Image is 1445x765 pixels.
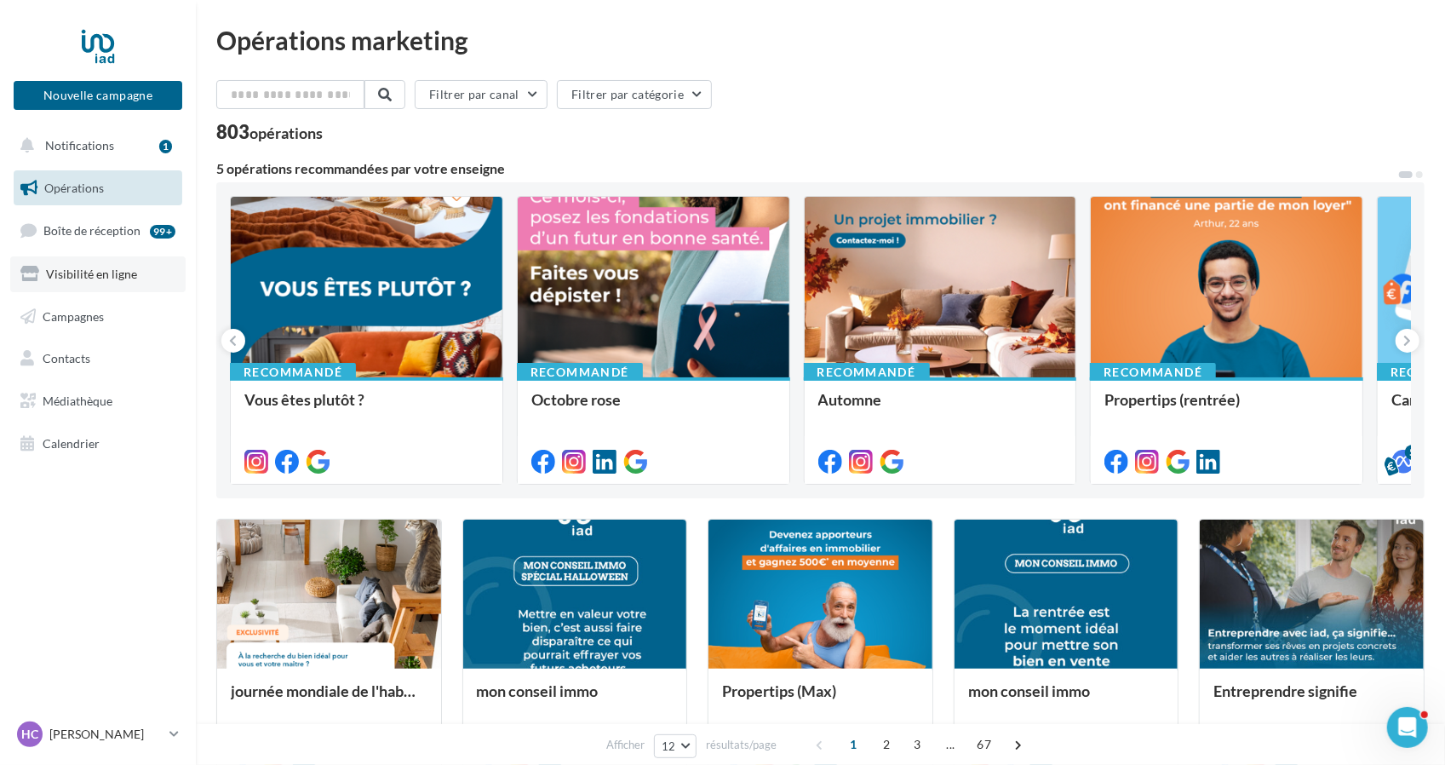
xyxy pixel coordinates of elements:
div: 5 opérations recommandées par votre enseigne [216,162,1397,175]
div: 803 [216,123,323,141]
span: résultats/page [706,737,777,753]
p: [PERSON_NAME] [49,726,163,743]
span: Notifications [45,138,114,152]
a: Opérations [10,170,186,206]
span: ... [937,731,964,758]
span: 2 [873,731,900,758]
span: 12 [662,739,676,753]
button: Nouvelle campagne [14,81,182,110]
div: Domaine: [DOMAIN_NAME] [44,44,192,58]
div: mon conseil immo [477,682,674,716]
div: Recommandé [804,363,930,382]
span: Boîte de réception [43,223,140,238]
a: Calendrier [10,426,186,462]
div: opérations [249,125,323,141]
div: Automne [818,391,1063,425]
div: Entreprendre signifie [1213,682,1410,716]
div: Vous êtes plutôt ? [244,391,489,425]
div: mon conseil immo [968,682,1165,716]
button: Filtrer par canal [415,80,548,109]
span: Opérations [44,181,104,195]
div: Domaine [89,101,131,112]
a: Contacts [10,341,186,377]
div: Mots-clés [215,101,257,112]
span: Afficher [606,737,645,753]
span: Campagnes [43,308,104,323]
span: Médiathèque [43,394,112,408]
div: Recommandé [230,363,356,382]
div: Recommandé [517,363,643,382]
div: Propertips (Max) [722,682,919,716]
div: 5 [1405,445,1420,460]
span: Visibilité en ligne [46,267,137,281]
a: Visibilité en ligne [10,256,186,292]
span: 1 [840,731,867,758]
span: 67 [970,731,998,758]
div: Opérations marketing [216,27,1425,53]
div: 1 [159,140,172,153]
img: tab_domain_overview_orange.svg [71,99,84,112]
span: HC [21,726,38,743]
div: v 4.0.25 [48,27,83,41]
div: 99+ [150,225,175,239]
span: 3 [903,731,931,758]
div: Recommandé [1090,363,1216,382]
span: Calendrier [43,436,100,451]
a: HC [PERSON_NAME] [14,718,182,751]
button: Notifications 1 [10,128,179,164]
div: Octobre rose [531,391,776,425]
img: logo_orange.svg [27,27,41,41]
button: 12 [654,734,697,758]
img: website_grey.svg [27,44,41,58]
span: Contacts [43,351,90,365]
img: tab_keywords_by_traffic_grey.svg [196,99,209,112]
a: Boîte de réception99+ [10,212,186,249]
button: Filtrer par catégorie [557,80,712,109]
a: Campagnes [10,299,186,335]
div: Propertips (rentrée) [1104,391,1349,425]
a: Médiathèque [10,383,186,419]
iframe: Intercom live chat [1387,707,1428,748]
div: journée mondiale de l'habitat [231,682,427,716]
